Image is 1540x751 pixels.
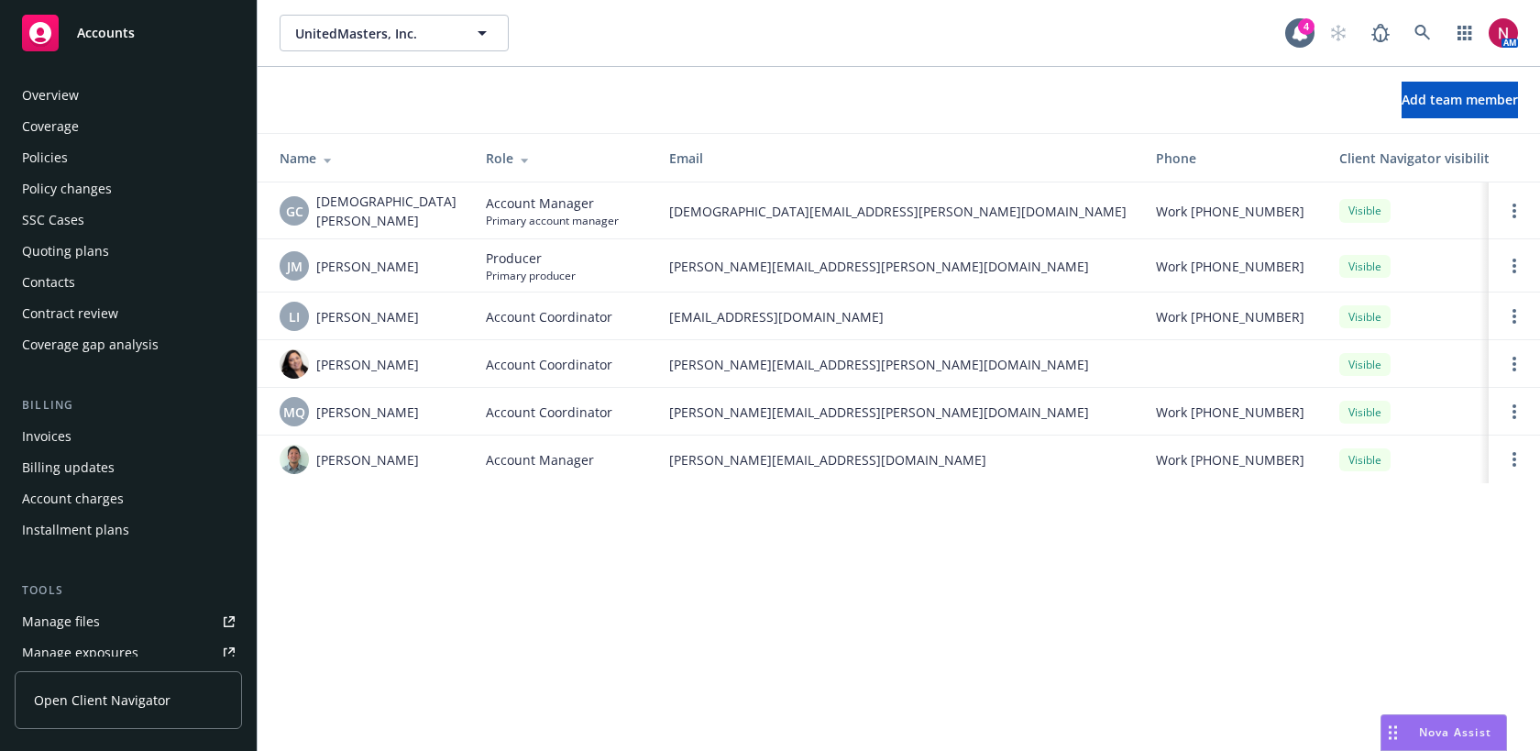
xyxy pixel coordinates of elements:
[15,396,242,414] div: Billing
[22,205,84,235] div: SSC Cases
[1156,149,1310,168] div: Phone
[15,515,242,545] a: Installment plans
[316,403,419,422] span: [PERSON_NAME]
[1503,305,1525,327] a: Open options
[15,112,242,141] a: Coverage
[22,237,109,266] div: Quoting plans
[1503,200,1525,222] a: Open options
[34,690,170,710] span: Open Client Navigator
[22,607,100,636] div: Manage files
[15,205,242,235] a: SSC Cases
[1404,15,1441,51] a: Search
[22,112,79,141] div: Coverage
[1402,82,1518,118] button: Add team member
[15,422,242,451] a: Invoices
[287,257,302,276] span: JM
[15,143,242,172] a: Policies
[1381,715,1404,750] div: Drag to move
[15,81,242,110] a: Overview
[15,268,242,297] a: Contacts
[22,143,68,172] div: Policies
[15,237,242,266] a: Quoting plans
[22,268,75,297] div: Contacts
[1156,450,1304,469] span: Work [PHONE_NUMBER]
[22,638,138,668] div: Manage exposures
[295,24,454,43] span: UnitedMasters, Inc.
[289,307,300,326] span: LI
[486,355,612,374] span: Account Coordinator
[1362,15,1399,51] a: Report a Bug
[1339,401,1391,424] div: Visible
[1446,15,1483,51] a: Switch app
[280,149,456,168] div: Name
[280,445,309,474] img: photo
[1503,401,1525,423] a: Open options
[15,330,242,359] a: Coverage gap analysis
[1339,448,1391,471] div: Visible
[15,453,242,482] a: Billing updates
[1503,255,1525,277] a: Open options
[15,7,242,59] a: Accounts
[486,213,619,228] span: Primary account manager
[15,484,242,514] a: Account charges
[1339,353,1391,376] div: Visible
[22,174,112,204] div: Policy changes
[486,450,594,469] span: Account Manager
[669,257,1127,276] span: [PERSON_NAME][EMAIL_ADDRESS][PERSON_NAME][DOMAIN_NAME]
[22,81,79,110] div: Overview
[669,450,1127,469] span: [PERSON_NAME][EMAIL_ADDRESS][DOMAIN_NAME]
[1156,202,1304,221] span: Work [PHONE_NUMBER]
[669,403,1127,422] span: [PERSON_NAME][EMAIL_ADDRESS][PERSON_NAME][DOMAIN_NAME]
[1339,199,1391,222] div: Visible
[77,26,135,40] span: Accounts
[1503,448,1525,470] a: Open options
[22,299,118,328] div: Contract review
[486,307,612,326] span: Account Coordinator
[280,349,309,379] img: photo
[316,307,419,326] span: [PERSON_NAME]
[15,581,242,600] div: Tools
[15,607,242,636] a: Manage files
[669,202,1127,221] span: [DEMOGRAPHIC_DATA][EMAIL_ADDRESS][PERSON_NAME][DOMAIN_NAME]
[1380,714,1507,751] button: Nova Assist
[1503,353,1525,375] a: Open options
[1320,15,1357,51] a: Start snowing
[22,330,159,359] div: Coverage gap analysis
[669,355,1127,374] span: [PERSON_NAME][EMAIL_ADDRESS][PERSON_NAME][DOMAIN_NAME]
[15,299,242,328] a: Contract review
[669,307,1127,326] span: [EMAIL_ADDRESS][DOMAIN_NAME]
[1339,255,1391,278] div: Visible
[1156,403,1304,422] span: Work [PHONE_NUMBER]
[1339,305,1391,328] div: Visible
[15,638,242,668] a: Manage exposures
[486,403,612,422] span: Account Coordinator
[22,422,71,451] div: Invoices
[280,15,509,51] button: UnitedMasters, Inc.
[316,450,419,469] span: [PERSON_NAME]
[316,192,456,230] span: [DEMOGRAPHIC_DATA][PERSON_NAME]
[1156,307,1304,326] span: Work [PHONE_NUMBER]
[486,149,640,168] div: Role
[22,484,124,514] div: Account charges
[1402,91,1518,108] span: Add team member
[486,268,576,283] span: Primary producer
[15,174,242,204] a: Policy changes
[1156,257,1304,276] span: Work [PHONE_NUMBER]
[316,257,419,276] span: [PERSON_NAME]
[486,193,619,213] span: Account Manager
[22,515,129,545] div: Installment plans
[1419,724,1491,740] span: Nova Assist
[486,248,576,268] span: Producer
[283,403,305,422] span: MQ
[1339,149,1513,168] div: Client Navigator visibility
[286,202,303,221] span: GC
[1298,18,1314,35] div: 4
[316,355,419,374] span: [PERSON_NAME]
[669,149,1127,168] div: Email
[1489,18,1518,48] img: photo
[22,453,115,482] div: Billing updates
